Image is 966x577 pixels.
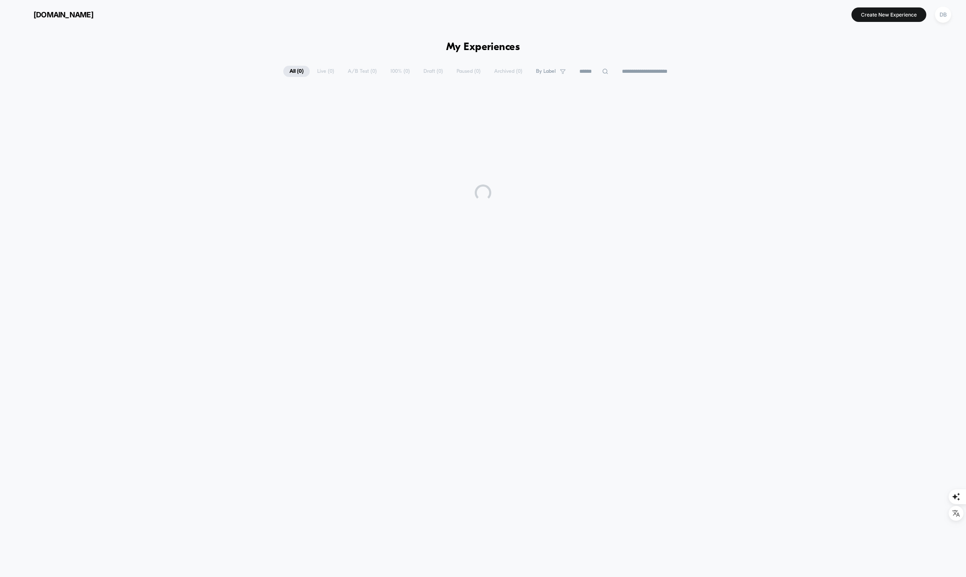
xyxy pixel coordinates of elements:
h1: My Experiences [446,41,520,53]
span: [DOMAIN_NAME] [33,10,93,19]
button: Create New Experience [851,7,926,22]
button: DB [933,6,954,23]
span: By Label [536,68,556,74]
button: [DOMAIN_NAME] [12,8,96,21]
span: All ( 0 ) [283,66,310,77]
div: DB [935,7,951,23]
